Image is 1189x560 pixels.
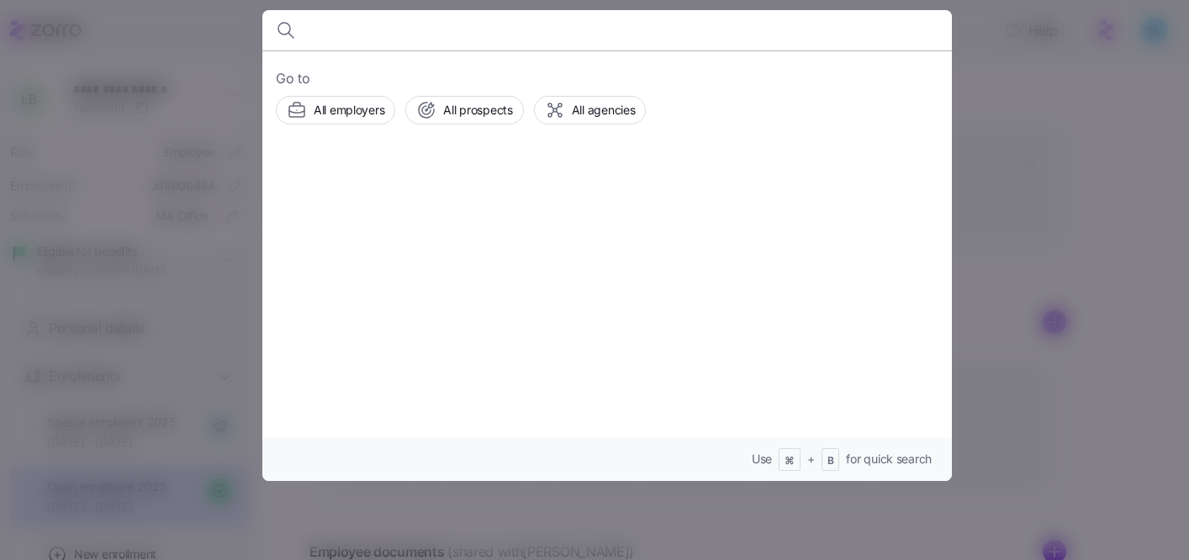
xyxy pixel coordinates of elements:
span: Use [752,451,772,468]
span: All agencies [572,102,636,119]
span: for quick search [846,451,932,468]
span: All prospects [443,102,512,119]
span: B [827,454,834,468]
button: All prospects [405,96,523,124]
span: All employers [314,102,384,119]
span: Go to [276,68,938,89]
span: ⌘ [785,454,795,468]
button: All agencies [534,96,647,124]
button: All employers [276,96,395,124]
span: + [807,451,815,468]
